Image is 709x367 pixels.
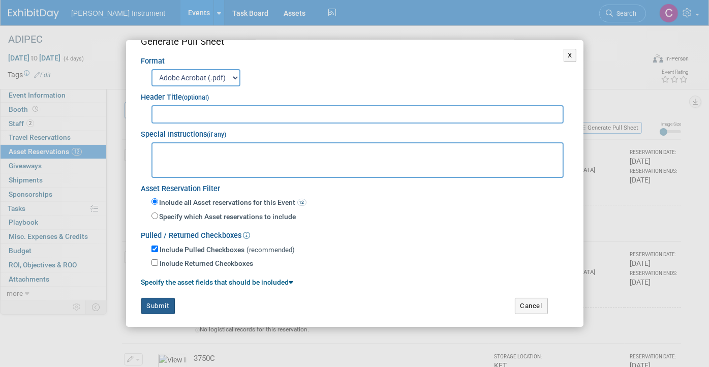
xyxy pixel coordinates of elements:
a: Specify the asset fields that should be included [141,278,294,286]
label: Specify which Asset reservations to include [158,212,296,222]
div: Asset Reservation Filter [141,178,568,195]
span: 12 [297,199,306,206]
label: Include Returned Checkboxes [160,259,254,269]
div: Pulled / Returned Checkboxes [141,225,568,241]
span: (recommended) [247,246,295,254]
div: Format [141,49,568,67]
div: Special Instructions [141,124,568,140]
div: Header Title [141,86,568,103]
label: Include Pulled Checkboxes [160,245,245,255]
small: (if any) [207,131,227,138]
button: X [564,49,576,62]
button: Submit [141,298,175,314]
label: Include all Asset reservations for this Event [158,198,306,208]
button: Cancel [515,298,548,314]
div: Generate Pull Sheet [141,35,568,49]
small: (optional) [182,94,209,101]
